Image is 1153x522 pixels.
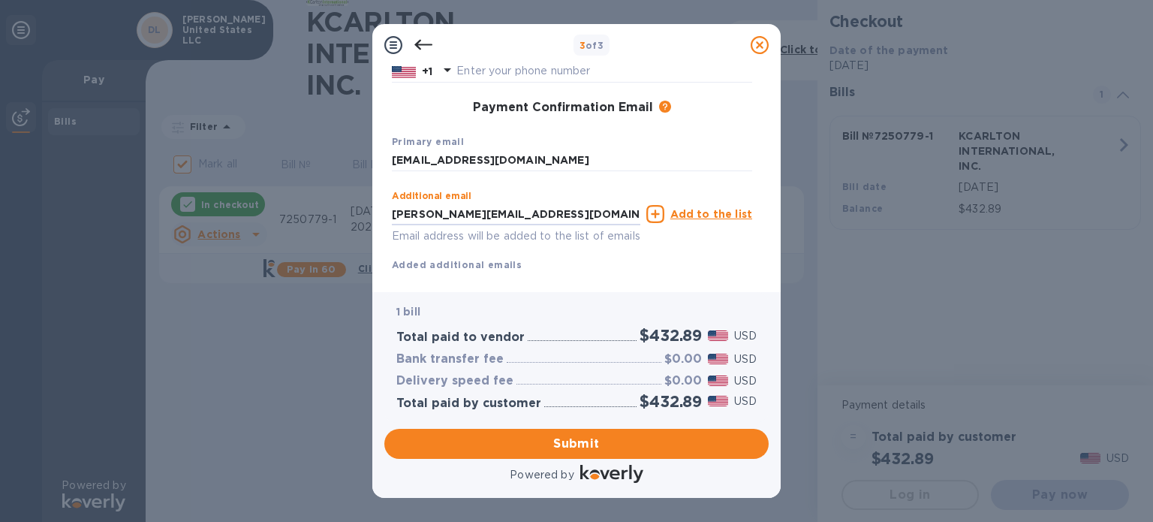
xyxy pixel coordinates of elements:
h3: $0.00 [664,374,702,388]
img: Logo [580,465,643,483]
p: USD [734,352,757,367]
h3: Bank transfer fee [396,352,504,367]
b: Primary email [392,136,464,147]
p: +1 [422,64,432,79]
h2: $432.89 [640,392,702,411]
h3: Payment Confirmation Email [473,101,653,115]
span: Submit [396,435,757,453]
h3: $0.00 [664,352,702,367]
b: 1 bill [396,306,420,318]
h3: Total paid to vendor [396,330,525,345]
input: Enter your primary name [392,149,752,172]
label: Additional email [392,192,471,201]
button: Submit [384,429,769,459]
p: Powered by [510,467,573,483]
p: Email address will be added to the list of emails [392,228,640,245]
h3: Total paid by customer [396,397,541,411]
img: USD [708,354,728,364]
h3: Delivery speed fee [396,374,513,388]
img: USD [708,376,728,386]
input: Enter your phone number [456,60,752,83]
p: USD [734,373,757,389]
input: Enter additional email [392,203,640,225]
img: USD [708,396,728,406]
h2: $432.89 [640,326,702,345]
img: USD [708,330,728,341]
b: Added additional emails [392,259,522,270]
u: Add to the list [670,208,752,220]
p: USD [734,328,757,344]
b: of 3 [580,40,604,51]
span: 3 [580,40,586,51]
img: US [392,63,416,80]
p: USD [734,394,757,409]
